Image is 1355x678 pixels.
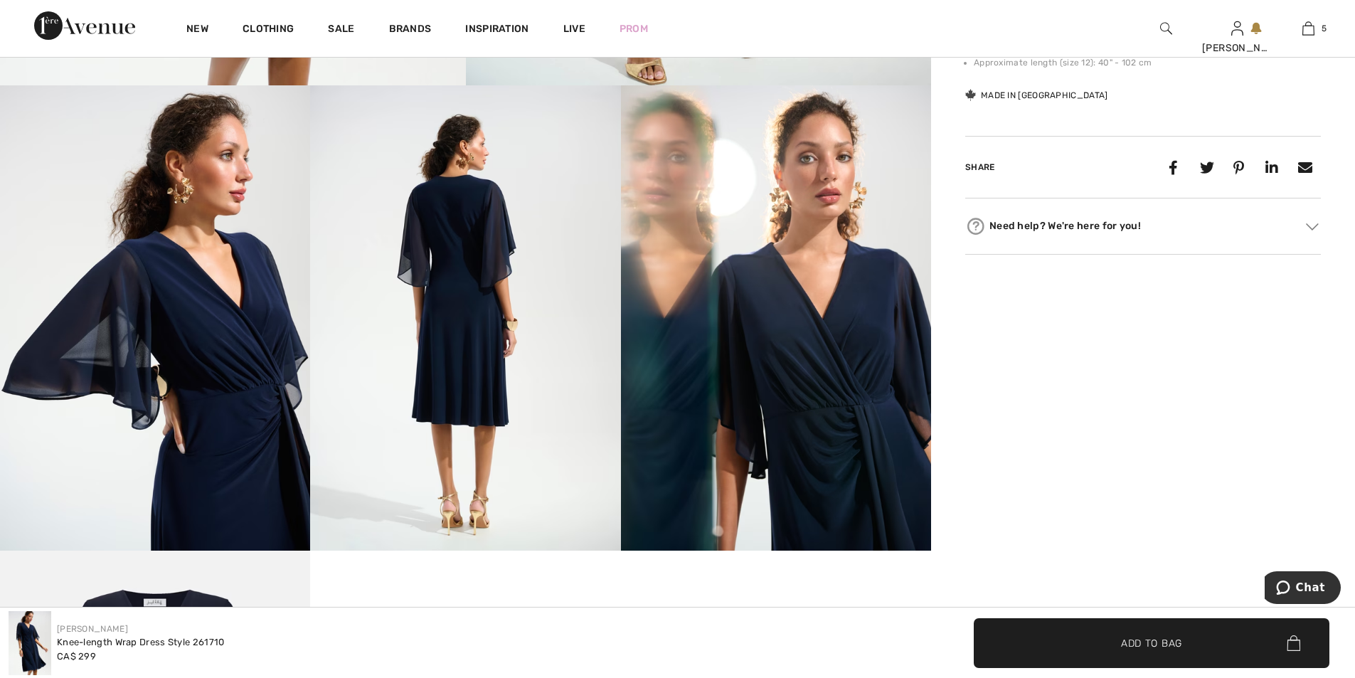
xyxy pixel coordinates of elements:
[974,56,1321,69] li: Approximate length (size 12): 40" - 102 cm
[1287,635,1300,651] img: Bag.svg
[1265,571,1341,607] iframe: Opens a widget where you can chat to one of our agents
[974,618,1329,668] button: Add to Bag
[1231,21,1243,35] a: Sign In
[34,11,135,40] img: 1ère Avenue
[965,216,1321,237] div: Need help? We're here for you!
[328,23,354,38] a: Sale
[389,23,432,38] a: Brands
[310,85,620,551] img: Knee-Length Wrap Dress Style 261710. 4
[621,85,931,551] img: Knee-Length Wrap Dress Style 261710. 5
[243,23,294,38] a: Clothing
[965,162,995,172] span: Share
[9,611,51,675] img: Knee-Length Wrap Dress Style 261710
[620,21,648,36] a: Prom
[1306,223,1319,231] img: Arrow2.svg
[1231,20,1243,37] img: My Info
[1121,635,1182,650] span: Add to Bag
[1202,41,1272,55] div: [PERSON_NAME]
[965,89,1108,102] div: Made in [GEOGRAPHIC_DATA]
[1302,20,1314,37] img: My Bag
[465,23,528,38] span: Inspiration
[57,635,225,650] div: Knee-length Wrap Dress Style 261710
[1160,20,1172,37] img: search the website
[563,21,585,36] a: Live
[186,23,208,38] a: New
[1322,22,1327,35] span: 5
[57,651,96,662] span: CA$ 299
[1273,20,1343,37] a: 5
[57,624,128,634] a: [PERSON_NAME]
